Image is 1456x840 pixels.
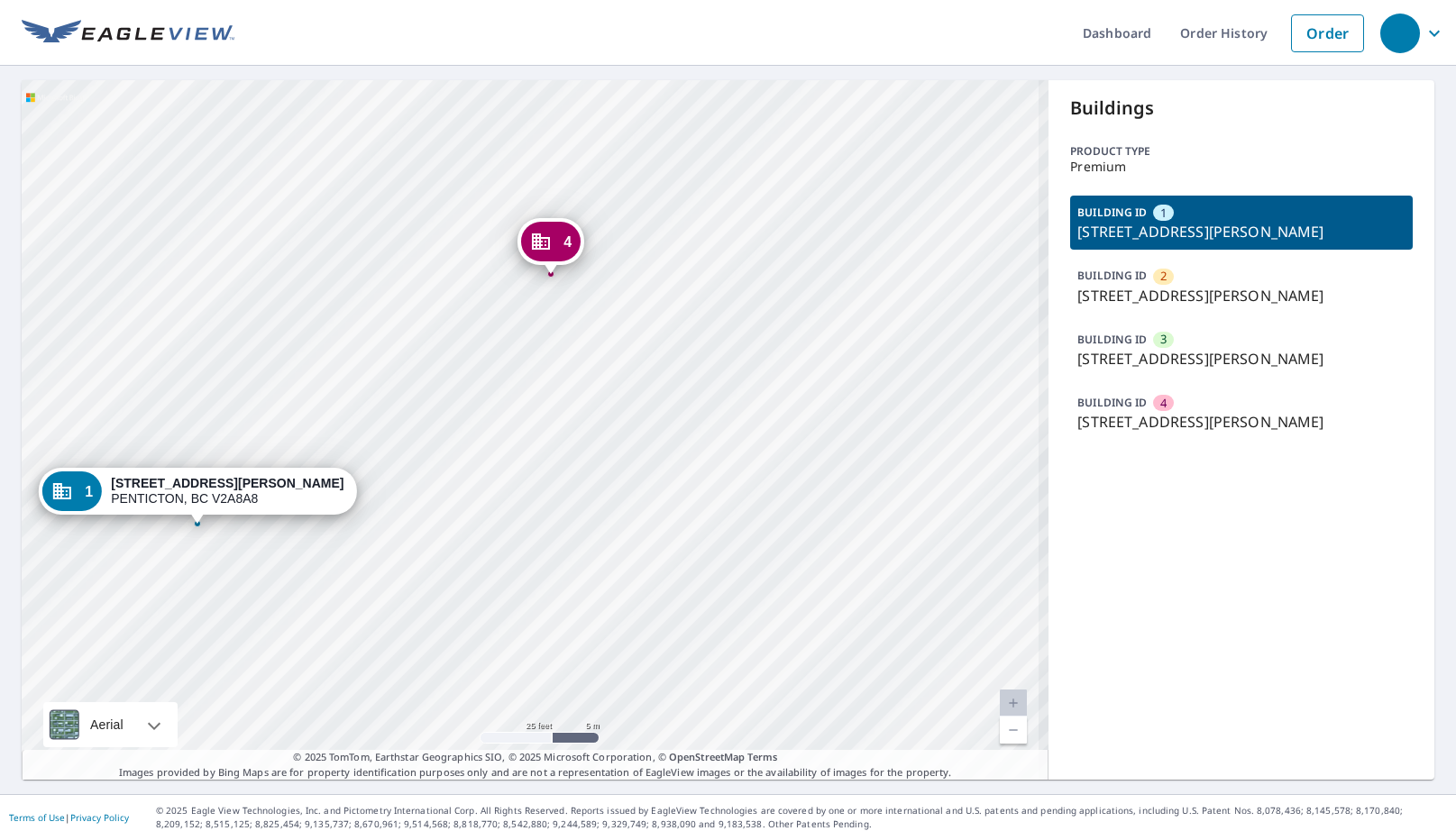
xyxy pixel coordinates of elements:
span: 2 [1160,268,1167,285]
p: [STREET_ADDRESS][PERSON_NAME] [1077,285,1406,306]
p: | [9,812,129,823]
a: Current Level 20, Zoom In Disabled [1000,689,1027,717]
p: [STREET_ADDRESS][PERSON_NAME] [1077,221,1406,242]
p: Buildings [1070,95,1413,122]
a: Terms [747,750,777,763]
a: Order [1291,14,1364,52]
p: Images provided by Bing Maps are for property identification purposes only and are not a represen... [22,750,1049,780]
span: 1 [1160,205,1167,222]
div: Dropped pin, building 1, Commercial property, 2235 BASKIN ST PENTICTON, BC V2A8A8 [39,468,356,524]
p: BUILDING ID [1077,205,1147,220]
strong: [STREET_ADDRESS][PERSON_NAME] [111,476,343,490]
div: PENTICTON, BC V2A8A8 [111,476,343,507]
p: BUILDING ID [1077,395,1147,410]
span: 3 [1160,331,1167,348]
p: [STREET_ADDRESS][PERSON_NAME] [1077,411,1406,433]
p: [STREET_ADDRESS][PERSON_NAME] [1077,348,1406,370]
p: © 2025 Eagle View Technologies, Inc. and Pictometry International Corp. All Rights Reserved. Repo... [156,804,1447,831]
a: Privacy Policy [70,811,129,824]
div: Aerial [85,702,129,747]
span: 4 [1160,395,1167,412]
div: Aerial [43,702,178,747]
p: BUILDING ID [1077,268,1147,283]
a: OpenStreetMap [669,750,745,763]
p: Premium [1070,160,1413,174]
p: Product type [1070,143,1413,160]
span: 4 [563,235,572,249]
div: Dropped pin, building 4, Commercial property, 2235 BASKIN ST PENTICTON, BC V2A8A8 [517,218,584,274]
a: Current Level 20, Zoom Out [1000,717,1027,744]
span: © 2025 TomTom, Earthstar Geographics SIO, © 2025 Microsoft Corporation, © [293,750,777,765]
p: BUILDING ID [1077,332,1147,347]
img: EV Logo [22,20,234,47]
a: Terms of Use [9,811,65,824]
span: 1 [85,485,93,498]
